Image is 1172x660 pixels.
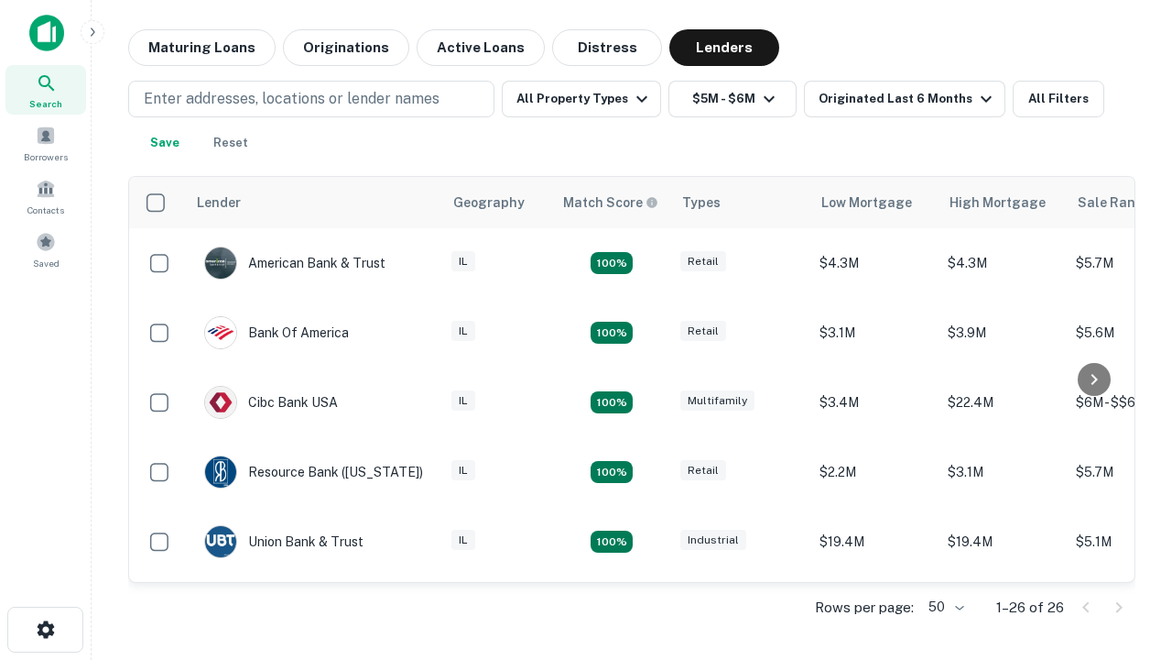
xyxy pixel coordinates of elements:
[591,322,633,344] div: Matching Properties: 4, hasApolloMatch: undefined
[128,81,494,117] button: Enter addresses, locations or lender names
[1013,81,1104,117] button: All Filters
[680,321,726,342] div: Retail
[204,316,349,349] div: Bank Of America
[451,460,475,481] div: IL
[939,577,1067,646] td: $4M
[204,247,385,280] div: American Bank & Trust
[939,368,1067,437] td: $22.4M
[563,192,655,213] h6: Match Score
[563,192,658,213] div: Capitalize uses an advanced AI algorithm to match your search with the best lender. The match sco...
[810,298,939,368] td: $3.1M
[810,177,939,228] th: Low Mortgage
[205,247,236,279] img: picture
[669,29,779,66] button: Lenders
[939,228,1067,298] td: $4.3M
[591,531,633,553] div: Matching Properties: 4, hasApolloMatch: undefined
[939,507,1067,577] td: $19.4M
[204,525,364,558] div: Union Bank & Trust
[417,29,545,66] button: Active Loans
[442,177,552,228] th: Geography
[682,192,721,214] div: Types
[204,456,423,489] div: Resource Bank ([US_STATE])
[921,594,967,621] div: 50
[552,29,662,66] button: Distress
[804,81,1005,117] button: Originated Last 6 Months
[5,171,86,221] a: Contacts
[136,125,194,161] button: Save your search to get updates of matches that match your search criteria.
[283,29,409,66] button: Originations
[33,256,60,270] span: Saved
[205,387,236,418] img: picture
[451,251,475,272] div: IL
[1080,513,1172,601] iframe: Chat Widget
[128,29,276,66] button: Maturing Loans
[815,597,914,619] p: Rows per page:
[810,228,939,298] td: $4.3M
[29,96,62,111] span: Search
[668,81,797,117] button: $5M - $6M
[451,321,475,342] div: IL
[27,203,64,217] span: Contacts
[680,390,754,412] div: Multifamily
[680,530,746,551] div: Industrial
[5,225,86,274] a: Saved
[186,177,442,228] th: Lender
[29,15,64,51] img: capitalize-icon.png
[453,192,525,214] div: Geography
[950,192,1046,214] div: High Mortgage
[810,437,939,507] td: $2.2M
[939,437,1067,507] td: $3.1M
[24,149,68,164] span: Borrowers
[680,251,726,272] div: Retail
[996,597,1064,619] p: 1–26 of 26
[671,177,810,228] th: Types
[810,368,939,437] td: $3.4M
[939,177,1067,228] th: High Mortgage
[810,577,939,646] td: $4M
[502,81,661,117] button: All Property Types
[5,118,86,168] a: Borrowers
[205,317,236,348] img: picture
[144,88,439,110] p: Enter addresses, locations or lender names
[5,65,86,115] a: Search
[591,461,633,483] div: Matching Properties: 4, hasApolloMatch: undefined
[205,526,236,557] img: picture
[201,125,260,161] button: Reset
[939,298,1067,368] td: $3.9M
[204,386,338,419] div: Cibc Bank USA
[552,177,671,228] th: Capitalize uses an advanced AI algorithm to match your search with the best lender. The match sco...
[197,192,241,214] div: Lender
[451,390,475,412] div: IL
[810,507,939,577] td: $19.4M
[680,460,726,481] div: Retail
[819,88,997,110] div: Originated Last 6 Months
[591,252,633,274] div: Matching Properties: 7, hasApolloMatch: undefined
[821,192,912,214] div: Low Mortgage
[591,391,633,413] div: Matching Properties: 4, hasApolloMatch: undefined
[205,456,236,488] img: picture
[451,530,475,551] div: IL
